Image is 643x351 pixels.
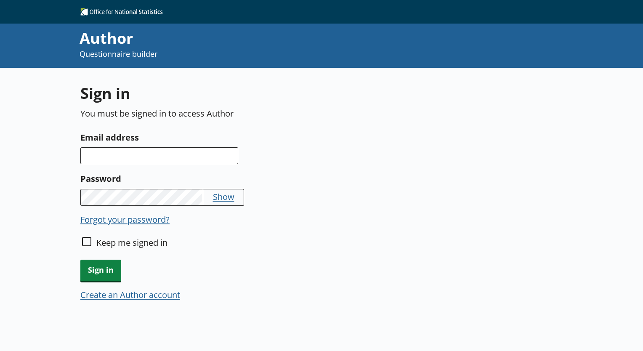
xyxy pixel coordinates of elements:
div: Author [80,28,430,49]
label: Email address [80,130,396,144]
button: Create an Author account [80,289,180,300]
button: Show [213,191,234,202]
button: Sign in [80,260,121,281]
label: Keep me signed in [96,237,167,248]
p: You must be signed in to access Author [80,107,396,119]
label: Password [80,172,396,185]
h1: Sign in [80,83,396,104]
button: Forgot your password? [80,213,170,225]
p: Questionnaire builder [80,49,430,59]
